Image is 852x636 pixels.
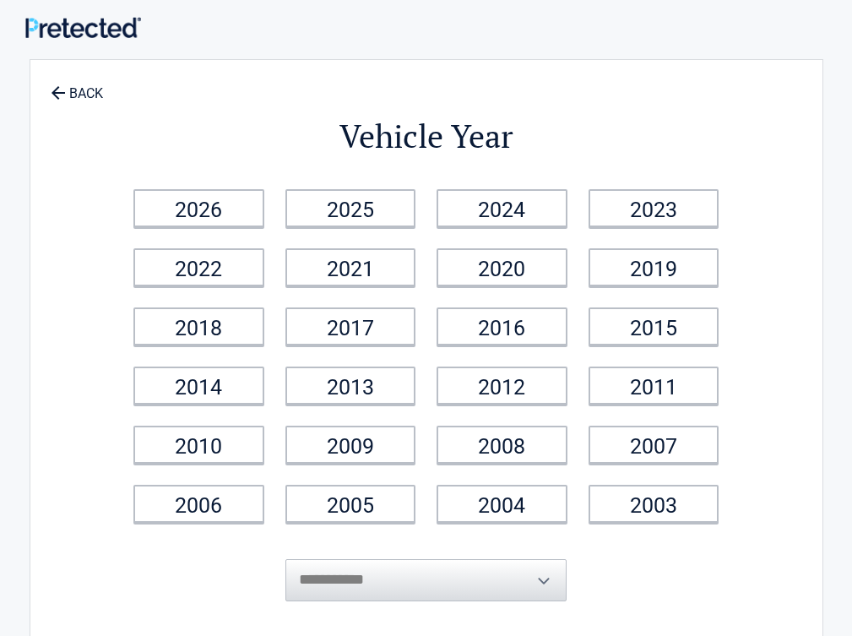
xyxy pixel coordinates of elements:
a: 2005 [285,485,416,523]
a: 2024 [437,189,567,227]
a: 2022 [133,248,264,286]
a: 2003 [589,485,719,523]
a: BACK [47,71,106,101]
a: 2007 [589,426,719,464]
a: 2014 [133,367,264,405]
a: 2010 [133,426,264,464]
a: 2017 [285,307,416,345]
a: 2012 [437,367,567,405]
img: Main Logo [25,17,141,38]
a: 2020 [437,248,567,286]
a: 2006 [133,485,264,523]
h2: Vehicle Year [123,115,730,158]
a: 2021 [285,248,416,286]
a: 2019 [589,248,719,286]
a: 2026 [133,189,264,227]
a: 2013 [285,367,416,405]
a: 2015 [589,307,719,345]
a: 2008 [437,426,567,464]
a: 2004 [437,485,567,523]
a: 2016 [437,307,567,345]
a: 2009 [285,426,416,464]
a: 2018 [133,307,264,345]
a: 2025 [285,189,416,227]
a: 2011 [589,367,719,405]
a: 2023 [589,189,719,227]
